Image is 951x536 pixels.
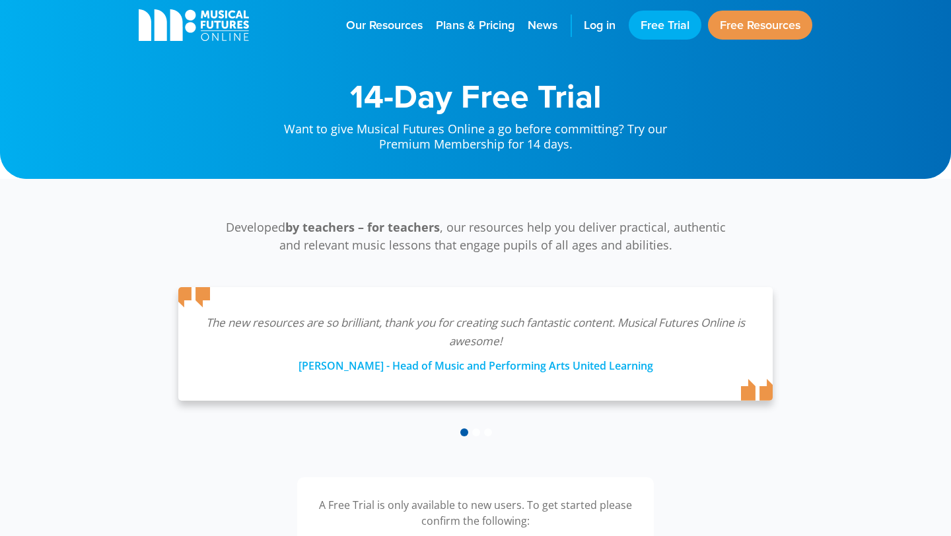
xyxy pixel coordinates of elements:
span: Log in [584,17,616,34]
p: The new resources are so brilliant, thank you for creating such fantastic content. Musical Future... [205,314,746,351]
span: News [528,17,557,34]
span: Plans & Pricing [436,17,514,34]
a: Free Trial [629,11,701,40]
h1: 14-Day Free Trial [271,79,680,112]
p: Want to give Musical Futures Online a go before committing? Try our Premium Membership for 14 days. [271,112,680,152]
a: Free Resources [708,11,812,40]
p: A Free Trial is only available to new users. To get started please confirm the following: [317,497,634,529]
span: Our Resources [346,17,423,34]
p: Developed , our resources help you deliver practical, authentic and relevant music lessons that e... [218,218,733,254]
div: [PERSON_NAME] - Head of Music and Performing Arts United Learning [205,351,746,374]
strong: by teachers – for teachers [285,219,440,235]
